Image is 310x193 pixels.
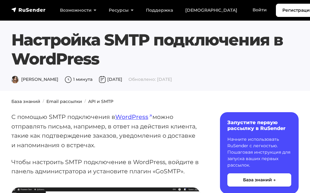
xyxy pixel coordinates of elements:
[246,4,273,16] a: Войти
[11,7,46,13] img: RuSender
[179,4,243,17] a: [DEMOGRAPHIC_DATA]
[54,4,103,17] a: Возможности
[11,77,58,82] span: [PERSON_NAME]
[227,173,291,187] button: База знаний →
[227,120,291,131] h6: Запустите первую рассылку в RuSender
[11,112,201,150] p: С помощью SMTP подключения в можно отправлять письма, например, в ответ на действия клиента, таки...
[11,99,40,104] a: База знаний
[65,76,72,83] img: Время чтения
[115,113,152,120] a: WordPress
[128,77,172,82] span: Обновлено: [DATE]
[11,30,299,69] h1: Настройка SMTP подключения в WordPress
[65,77,92,82] span: 1 минута
[99,76,106,83] img: Дата публикации
[88,99,113,104] a: API и SMTP
[103,4,140,17] a: Ресурсы
[140,4,179,17] a: Поддержка
[8,98,303,105] nav: breadcrumb
[227,136,291,168] p: Начните использовать RuSender с легкостью. Пошаговая инструкция для запуска ваших первых рассылок.
[46,99,82,104] a: Email рассылки
[11,157,201,176] p: Чтобы настроить SMTP подключение в WordPress, войдите в панель администратора и установите плагин...
[99,77,122,82] span: [DATE]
